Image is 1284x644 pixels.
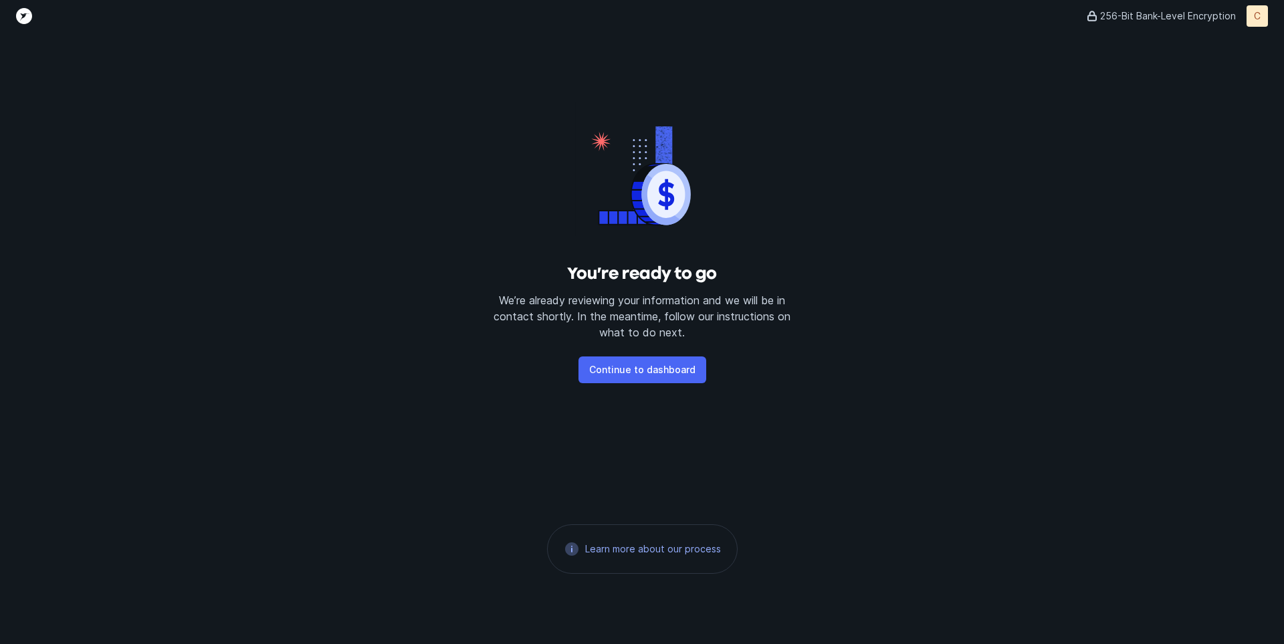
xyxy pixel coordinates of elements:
p: C [1254,9,1261,23]
button: Continue to dashboard [578,356,706,383]
button: C [1247,5,1268,27]
p: 256-Bit Bank-Level Encryption [1100,9,1236,23]
p: We’re already reviewing your information and we will be in contact shortly. In the meantime, foll... [492,292,792,340]
img: 21d95410f660ccd52279b82b2de59a72.svg [564,541,580,557]
a: Learn more about our process [585,542,721,556]
h3: You’re ready to go [492,263,792,284]
p: Continue to dashboard [589,362,695,378]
